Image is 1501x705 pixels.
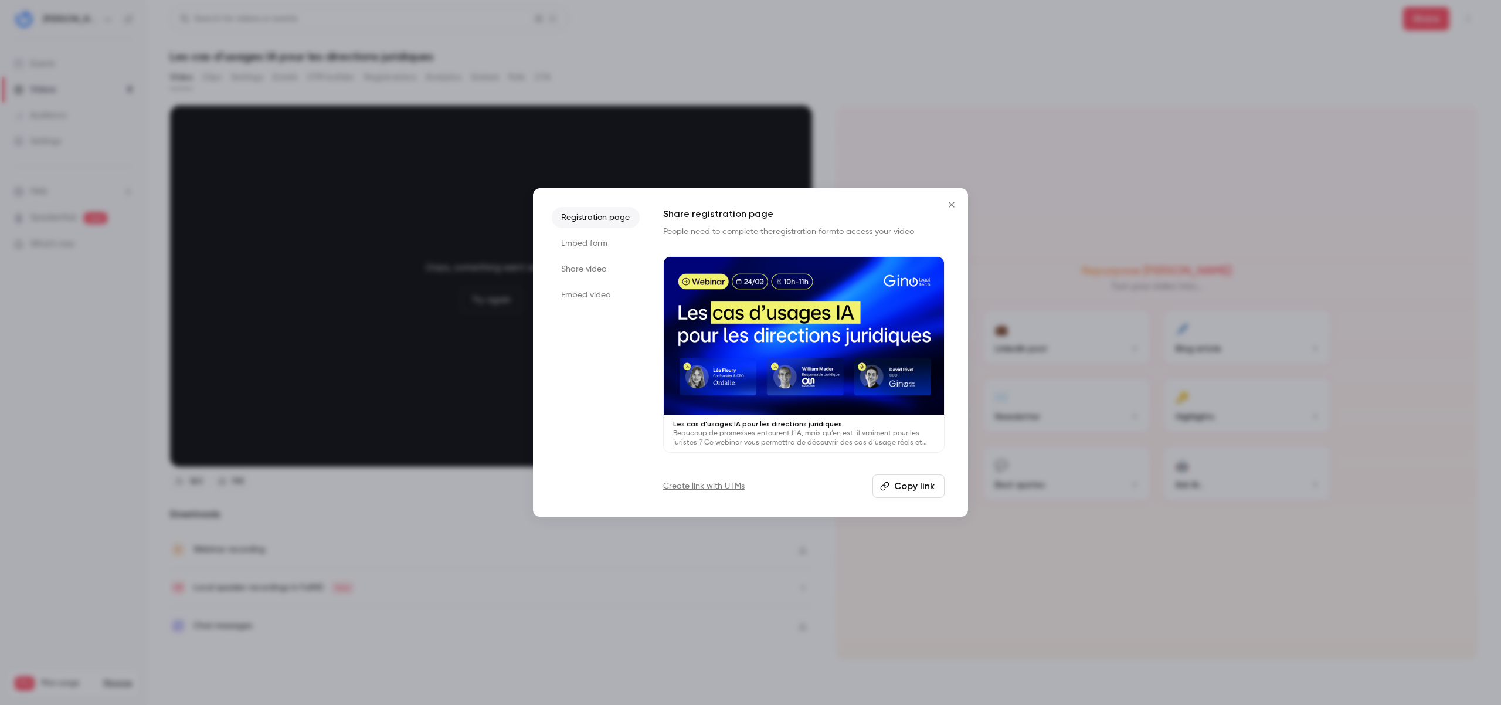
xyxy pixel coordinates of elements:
[940,193,963,216] button: Close
[552,259,640,280] li: Share video
[673,429,935,448] p: Beaucoup de promesses entourent l’IA, mais qu’en est-il vraiment pour les juristes ? Ce webinar v...
[663,480,745,492] a: Create link with UTMs
[663,256,945,453] a: Les cas d’usages IA pour les directions juridiquesBeaucoup de promesses entourent l’IA, mais qu’e...
[673,419,935,429] p: Les cas d’usages IA pour les directions juridiques
[552,284,640,306] li: Embed video
[872,474,945,498] button: Copy link
[552,207,640,228] li: Registration page
[663,226,945,238] p: People need to complete the to access your video
[773,228,836,236] a: registration form
[552,233,640,254] li: Embed form
[663,207,945,221] h1: Share registration page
